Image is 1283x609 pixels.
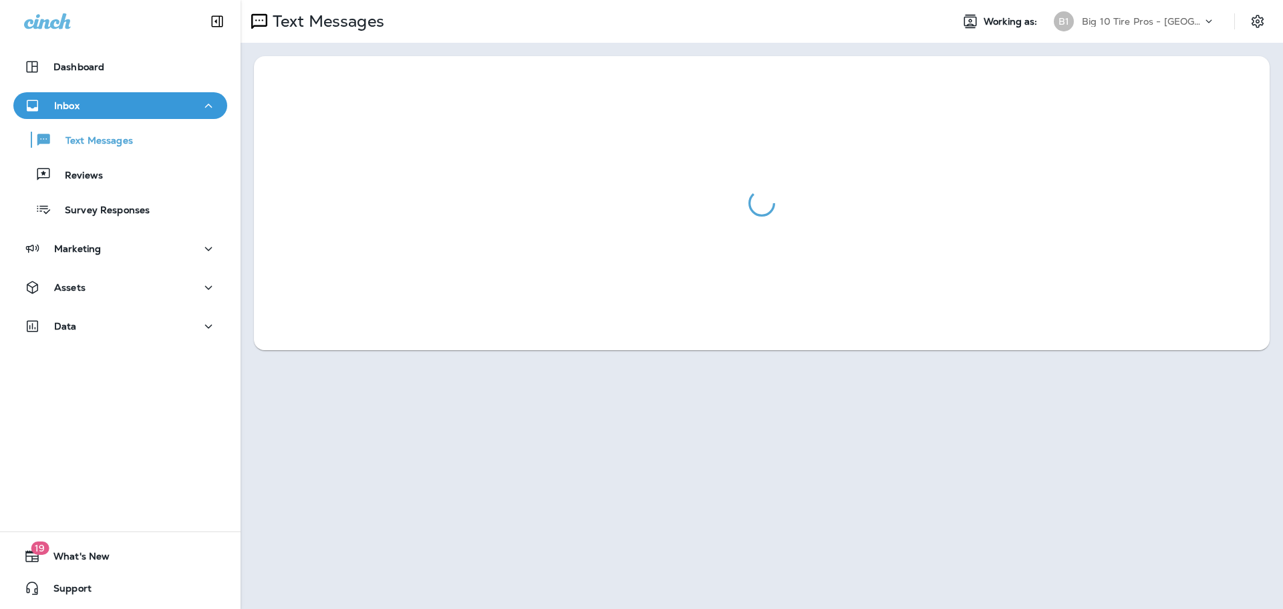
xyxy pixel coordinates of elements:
span: 19 [31,541,49,555]
p: Survey Responses [51,205,150,217]
span: Working as: [984,16,1040,27]
p: Text Messages [52,135,133,148]
p: Text Messages [267,11,384,31]
button: Assets [13,274,227,301]
button: Collapse Sidebar [198,8,236,35]
button: Dashboard [13,53,227,80]
button: Settings [1246,9,1270,33]
button: Reviews [13,160,227,189]
span: Support [40,583,92,599]
p: Data [54,321,77,332]
p: Marketing [54,243,101,254]
button: Data [13,313,227,340]
button: Marketing [13,235,227,262]
button: 19What's New [13,543,227,570]
p: Inbox [54,100,80,111]
p: Assets [54,282,86,293]
p: Big 10 Tire Pros - [GEOGRAPHIC_DATA] [1082,16,1202,27]
button: Text Messages [13,126,227,154]
p: Dashboard [53,62,104,72]
p: Reviews [51,170,103,182]
div: B1 [1054,11,1074,31]
button: Support [13,575,227,602]
button: Inbox [13,92,227,119]
button: Survey Responses [13,195,227,223]
span: What's New [40,551,110,567]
